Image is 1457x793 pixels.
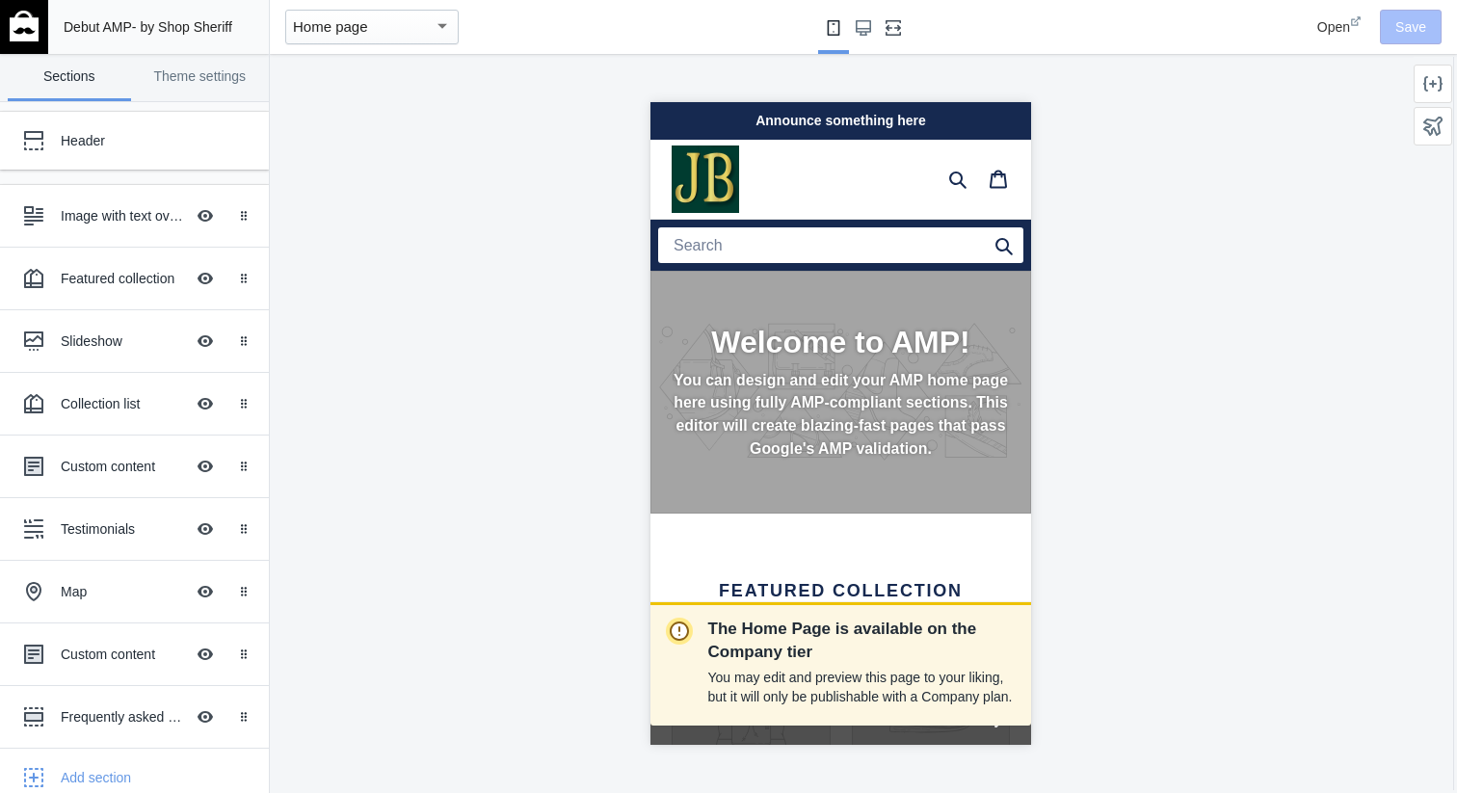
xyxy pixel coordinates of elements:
[8,54,131,101] a: Sections
[61,768,254,787] div: Add section
[61,269,184,288] div: Featured collection
[61,519,184,539] div: Testimonials
[184,570,226,613] button: Hide
[184,445,226,488] button: Hide
[184,195,226,237] button: Hide
[708,618,1016,664] p: The Home Page is available on the Company tier
[64,19,132,35] span: Debut AMP
[21,602,334,628] span: Go to full site
[10,11,39,41] img: main-logo_60x60_white.png
[184,320,226,362] button: Hide
[184,696,226,738] button: Hide
[61,131,226,150] div: Header
[139,54,262,101] a: Theme settings
[293,18,368,35] mat-select-trigger: Home page
[184,633,226,675] button: Hide
[61,645,184,664] div: Custom content
[344,125,363,161] a: submit search
[61,394,184,413] div: Collection list
[21,267,359,358] p: You can design and edit your AMP home page here using fully AMP-compliant sections. This editor w...
[1317,19,1350,35] span: Open
[61,206,184,225] div: Image with text overlay
[184,508,226,550] button: Hide
[21,222,359,258] h2: Welcome to AMP!
[8,125,373,161] input: Search
[708,668,1016,706] p: You may edit and preview this page to your liking, but it will only be publishable with a Company...
[61,331,184,351] div: Slideshow
[184,257,226,300] button: Hide
[184,383,226,425] button: Hide
[21,479,359,500] h2: Featured collection
[61,707,184,727] div: Frequently asked questions
[21,43,89,111] img: image
[61,457,184,476] div: Custom content
[61,582,184,601] div: Map
[132,19,232,35] span: - by Shop Sheriff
